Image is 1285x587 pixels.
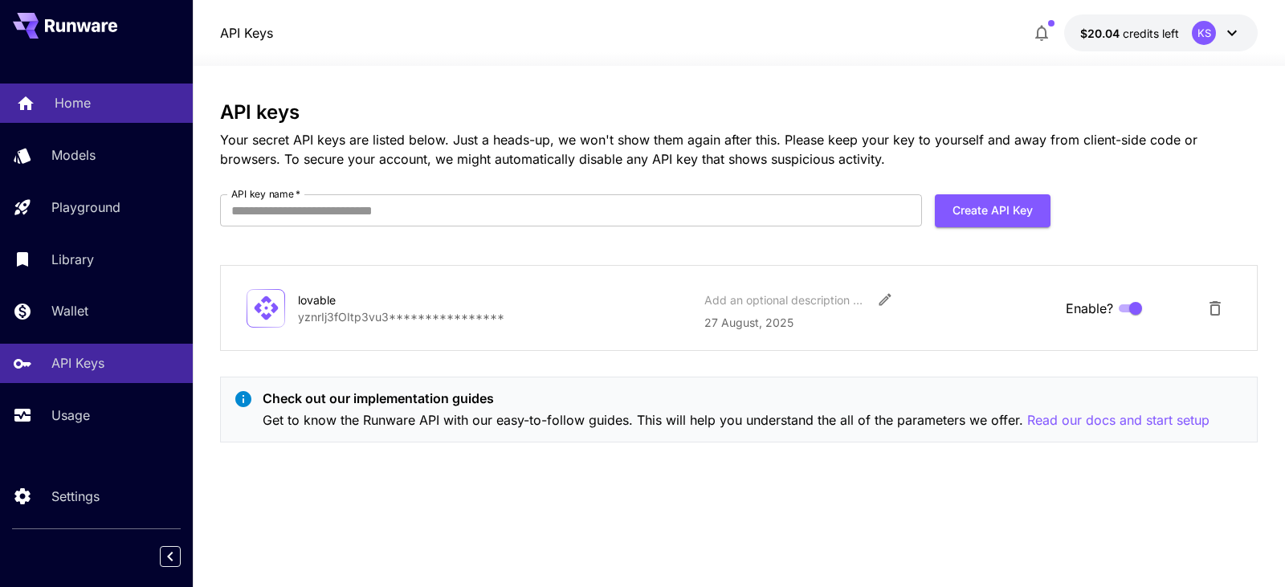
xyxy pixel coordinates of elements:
[51,301,88,320] p: Wallet
[263,410,1210,430] p: Get to know the Runware API with our easy-to-follow guides. This will help you understand the all...
[220,23,273,43] nav: breadcrumb
[1027,410,1210,430] button: Read our docs and start setup
[51,487,100,506] p: Settings
[51,198,120,217] p: Playground
[704,291,865,308] div: Add an optional description or comment
[1080,26,1123,40] span: $20.04
[1080,25,1179,42] div: $20.0357
[172,542,193,571] div: Collapse sidebar
[935,194,1050,227] button: Create API Key
[298,291,459,308] div: lovable
[220,130,1258,169] p: Your secret API keys are listed below. Just a heads-up, we won't show them again after this. Plea...
[51,145,96,165] p: Models
[1123,26,1179,40] span: credits left
[704,314,1053,331] p: 27 August, 2025
[51,406,90,425] p: Usage
[1066,299,1113,318] span: Enable?
[263,389,1210,408] p: Check out our implementation guides
[1199,292,1231,324] button: Delete API Key
[51,353,104,373] p: API Keys
[1192,21,1216,45] div: KS
[220,101,1258,124] h3: API keys
[160,546,181,567] button: Collapse sidebar
[55,93,91,112] p: Home
[871,285,899,314] button: Edit
[51,250,94,269] p: Library
[1064,14,1258,51] button: $20.0357KS
[231,187,300,201] label: API key name
[220,23,273,43] a: API Keys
